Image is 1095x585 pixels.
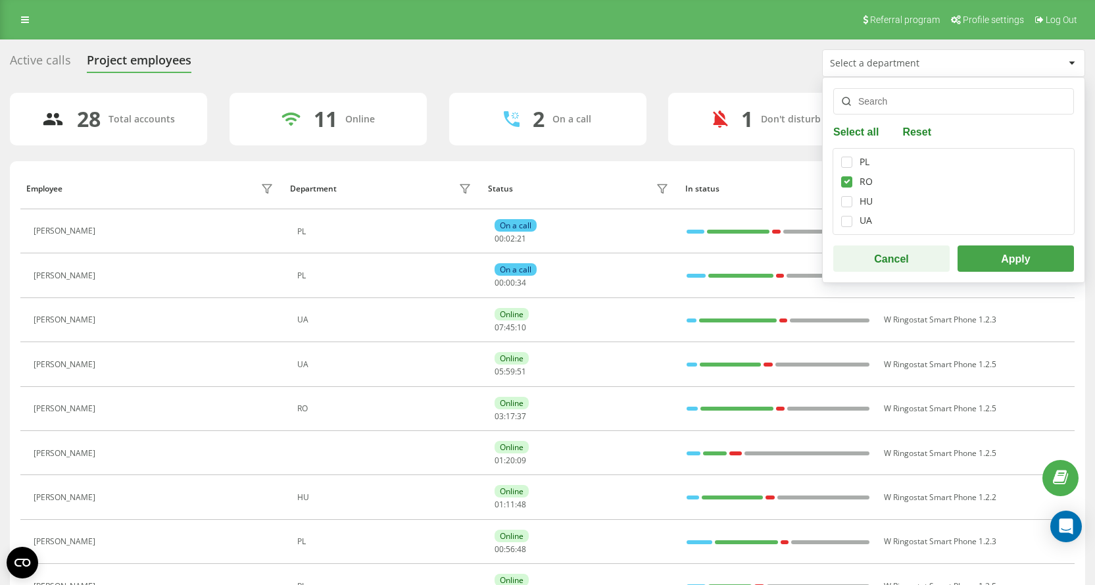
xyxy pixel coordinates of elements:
[34,493,99,502] div: [PERSON_NAME]
[860,176,873,188] div: RO
[345,114,375,125] div: Online
[884,359,996,370] span: W Ringostat Smart Phone 1.2.5
[314,107,337,132] div: 11
[495,277,504,288] span: 00
[297,271,475,280] div: PL
[290,184,337,193] div: Department
[495,219,537,232] div: On a call
[506,277,515,288] span: 00
[860,196,873,207] div: HU
[297,227,475,236] div: PL
[884,536,996,547] span: W Ringostat Smart Phone 1.2.3
[506,411,515,422] span: 17
[495,485,529,497] div: Online
[34,226,99,236] div: [PERSON_NAME]
[297,404,475,413] div: RO
[495,412,526,421] div: : :
[506,455,515,466] span: 20
[495,323,526,332] div: : :
[506,366,515,377] span: 59
[77,107,101,132] div: 28
[741,107,753,132] div: 1
[34,449,99,458] div: [PERSON_NAME]
[517,322,526,333] span: 10
[495,499,504,510] span: 01
[495,545,526,554] div: : :
[506,499,515,510] span: 11
[898,125,935,138] button: Reset
[860,157,869,168] div: PL
[884,314,996,325] span: W Ringostat Smart Phone 1.2.3
[833,245,950,272] button: Cancel
[517,366,526,377] span: 51
[506,233,515,244] span: 02
[495,366,504,377] span: 05
[884,492,996,503] span: W Ringostat Smart Phone 1.2.2
[517,455,526,466] span: 09
[1050,511,1082,542] div: Open Intercom Messenger
[488,184,513,193] div: Status
[297,537,475,546] div: PL
[552,114,591,125] div: On a call
[506,544,515,555] span: 56
[761,114,821,125] div: Don't disturb
[34,271,99,280] div: [PERSON_NAME]
[533,107,545,132] div: 2
[495,308,529,320] div: Online
[495,530,529,542] div: Online
[495,263,537,276] div: On a call
[495,397,529,409] div: Online
[506,322,515,333] span: 45
[517,411,526,422] span: 37
[830,58,987,69] div: Select a department
[495,234,526,243] div: : :
[833,125,883,138] button: Select all
[495,352,529,365] div: Online
[517,277,526,288] span: 34
[87,53,191,74] div: Project employees
[495,500,526,509] div: : :
[297,360,475,369] div: UA
[34,315,99,324] div: [PERSON_NAME]
[517,499,526,510] span: 48
[958,245,1074,272] button: Apply
[870,14,940,25] span: Referral program
[34,537,99,546] div: [PERSON_NAME]
[517,233,526,244] span: 21
[833,88,1074,114] input: Search
[34,404,99,413] div: [PERSON_NAME]
[1046,14,1077,25] span: Log Out
[495,278,526,288] div: : :
[517,544,526,555] span: 48
[495,456,526,465] div: : :
[34,360,99,369] div: [PERSON_NAME]
[963,14,1024,25] span: Profile settings
[495,411,504,422] span: 03
[26,184,62,193] div: Employee
[10,53,71,74] div: Active calls
[297,493,475,502] div: HU
[495,367,526,376] div: : :
[495,322,504,333] span: 07
[109,114,175,125] div: Total accounts
[7,547,38,578] button: Open CMP widget
[860,215,872,226] div: UA
[685,184,871,193] div: In status
[297,315,475,324] div: UA
[495,441,529,453] div: Online
[884,447,996,459] span: W Ringostat Smart Phone 1.2.5
[495,233,504,244] span: 00
[884,403,996,414] span: W Ringostat Smart Phone 1.2.5
[495,455,504,466] span: 01
[495,544,504,555] span: 00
